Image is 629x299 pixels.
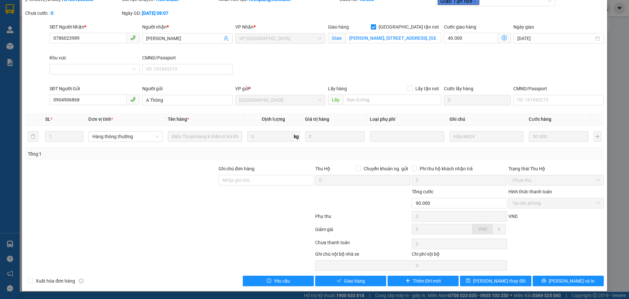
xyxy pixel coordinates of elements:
[406,278,410,284] span: plus
[413,277,441,285] span: Thêm ĐH mới
[142,11,168,16] b: [DATE] 08:07
[549,277,595,285] span: [PERSON_NAME] và In
[305,131,365,142] input: 0
[447,113,526,126] th: Ghi chú
[513,85,603,92] div: CMND/Passport
[473,277,525,285] span: [PERSON_NAME] thay đổi
[168,117,189,122] span: Tên hàng
[33,277,78,285] span: Xuất hóa đơn hàng
[79,279,84,283] span: info-circle
[508,189,552,194] label: Hình thức thanh toán
[594,131,601,142] button: plus
[92,132,159,141] span: Hàng thông thường
[444,86,473,91] label: Cước lấy hàng
[239,33,321,43] span: VP Đà Lạt
[28,131,38,142] button: delete
[367,113,447,126] th: Loại phụ phí
[328,86,347,91] span: Lấy hàng
[49,23,140,31] div: SĐT Người Nhận
[267,278,271,284] span: exclamation-circle
[235,24,254,30] span: VP Nhận
[223,36,229,41] span: user-add
[529,131,588,142] input: 0
[142,85,232,92] div: Người gửi
[508,165,604,172] div: Trạng thái Thu Hộ
[314,239,411,250] div: Chưa thanh toán
[512,175,600,185] span: Chưa thu
[466,278,470,284] span: save
[314,226,411,237] div: Giảm giá
[45,117,50,122] span: SL
[361,165,410,172] span: Chuyển khoản ng. gửi
[314,213,411,224] div: Phụ thu
[413,85,441,92] span: Lấy tận nơi
[243,276,314,286] button: exclamation-circleYêu cầu
[533,276,604,286] button: printer[PERSON_NAME] và In
[388,276,459,286] button: plusThêm ĐH mới
[293,131,300,142] span: kg
[274,277,290,285] span: Yêu cầu
[344,277,365,285] span: Giao hàng
[142,54,232,61] div: CMND/Passport
[25,10,121,17] div: Chưa cước :
[235,85,325,92] div: VP gửi
[449,131,524,142] input: Ghi Chú
[239,95,321,105] span: Thủ Đức
[130,35,136,40] span: phone
[262,117,285,122] span: Định lượng
[478,226,487,232] span: VND
[517,35,594,42] input: Ngày giao
[305,117,329,122] span: Giá trị hàng
[315,276,386,286] button: checkGiao hàng
[512,198,600,208] span: Tại văn phòng
[417,165,475,172] span: Phí thu hộ khách nhận trả
[444,95,511,105] input: Cước lấy hàng
[142,23,232,31] div: Người nhận
[460,276,531,286] button: save[PERSON_NAME] thay đổi
[337,278,341,284] span: check
[444,24,476,30] label: Cước giao hàng
[168,131,242,142] input: VD: Bàn, Ghế
[315,250,410,260] div: Ghi chú nội bộ nhà xe
[529,117,551,122] span: Cước hàng
[343,95,441,105] input: Dọc đường
[412,250,507,260] div: Chi phí nội bộ
[51,11,53,16] b: 0
[345,33,441,43] input: Giao tận nơi
[49,54,140,61] div: Khu vực
[49,85,140,92] div: SĐT Người Gửi
[328,95,343,105] span: Lấy
[513,24,534,30] label: Ngày giao
[412,189,433,194] span: Tổng cước
[444,33,498,43] input: Cước giao hàng
[328,33,345,43] span: Giao
[130,97,136,102] span: phone
[497,226,501,232] span: %
[376,23,441,31] span: [GEOGRAPHIC_DATA] tận nơi
[28,150,243,158] div: Tổng: 1
[508,214,518,219] span: VND
[122,10,217,17] div: Ngày GD:
[502,35,507,40] span: dollar-circle
[328,24,349,30] span: Giao hàng
[219,175,314,185] input: Ghi chú đơn hàng
[315,166,330,171] span: Thu Hộ
[542,278,546,284] span: printer
[88,117,113,122] span: Đơn vị tính
[219,166,255,171] label: Ghi chú đơn hàng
